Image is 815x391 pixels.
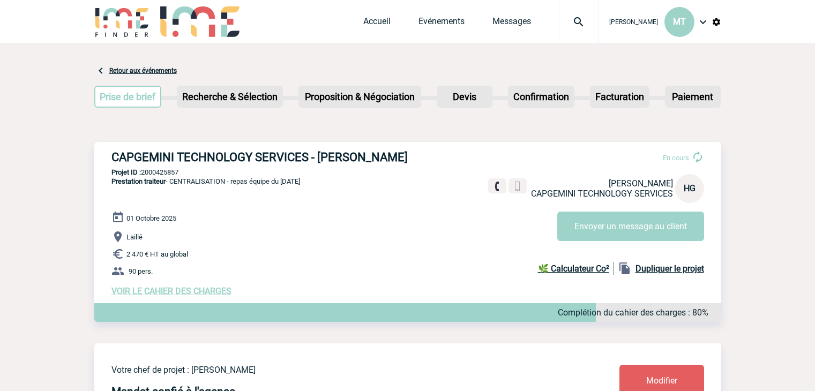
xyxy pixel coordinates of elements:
a: 🌿 Calculateur Co² [538,262,614,275]
img: file_copy-black-24dp.png [618,262,631,275]
a: Messages [492,16,531,31]
p: Votre chef de projet : [PERSON_NAME] [111,365,556,375]
span: - CENTRALISATION - repas équipe du [DATE] [111,177,300,185]
b: Projet ID : [111,168,141,176]
p: Paiement [666,87,720,107]
span: HG [684,183,696,193]
img: fixe.png [492,182,502,191]
span: Laillé [126,233,143,241]
span: [PERSON_NAME] [609,18,658,26]
p: Recherche & Sélection [178,87,282,107]
a: Evénements [418,16,465,31]
p: Devis [438,87,491,107]
img: portable.png [513,182,522,191]
b: 🌿 Calculateur Co² [538,264,609,274]
span: MT [673,17,686,27]
span: En cours [663,154,689,162]
span: 2 470 € HT au global [126,250,188,258]
p: Facturation [591,87,648,107]
p: Proposition & Négociation [300,87,420,107]
h3: CAPGEMINI TECHNOLOGY SERVICES - [PERSON_NAME] [111,151,433,164]
a: VOIR LE CAHIER DES CHARGES [111,286,231,296]
a: Accueil [363,16,391,31]
span: 90 pers. [129,267,153,275]
p: 2000425857 [94,168,721,176]
p: Confirmation [509,87,573,107]
span: Prestation traiteur [111,177,166,185]
span: 01 Octobre 2025 [126,214,176,222]
a: Retour aux événements [109,67,177,74]
b: Dupliquer le projet [635,264,704,274]
img: IME-Finder [94,6,150,37]
span: [PERSON_NAME] [609,178,673,189]
button: Envoyer un message au client [557,212,704,241]
p: Prise de brief [95,87,161,107]
span: CAPGEMINI TECHNOLOGY SERVICES [531,189,673,199]
span: Modifier [646,375,677,386]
